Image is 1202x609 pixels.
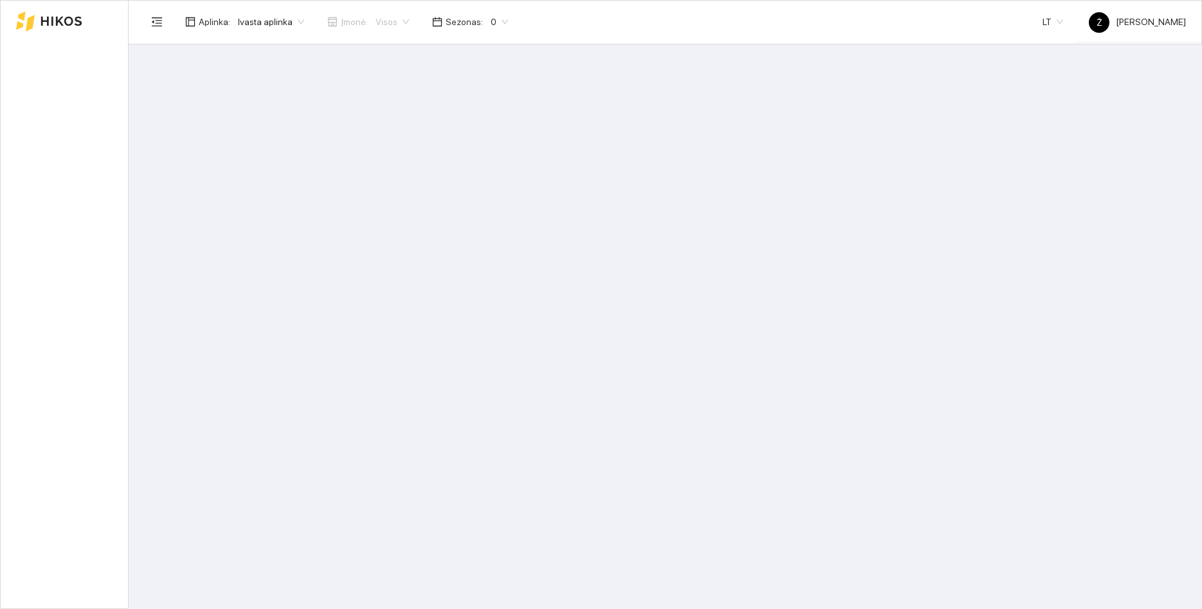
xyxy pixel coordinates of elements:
[432,17,442,27] span: calendar
[238,12,304,32] span: Ivasta aplinka
[1043,12,1063,32] span: LT
[1089,17,1186,27] span: [PERSON_NAME]
[491,12,508,32] span: 0
[144,9,170,35] button: menu-fold
[376,12,409,32] span: Visos
[327,17,338,27] span: shop
[185,17,196,27] span: layout
[446,15,483,29] span: Sezonas :
[341,15,368,29] span: Įmonė :
[1097,12,1102,33] span: Ž
[199,15,230,29] span: Aplinka :
[151,16,163,28] span: menu-fold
